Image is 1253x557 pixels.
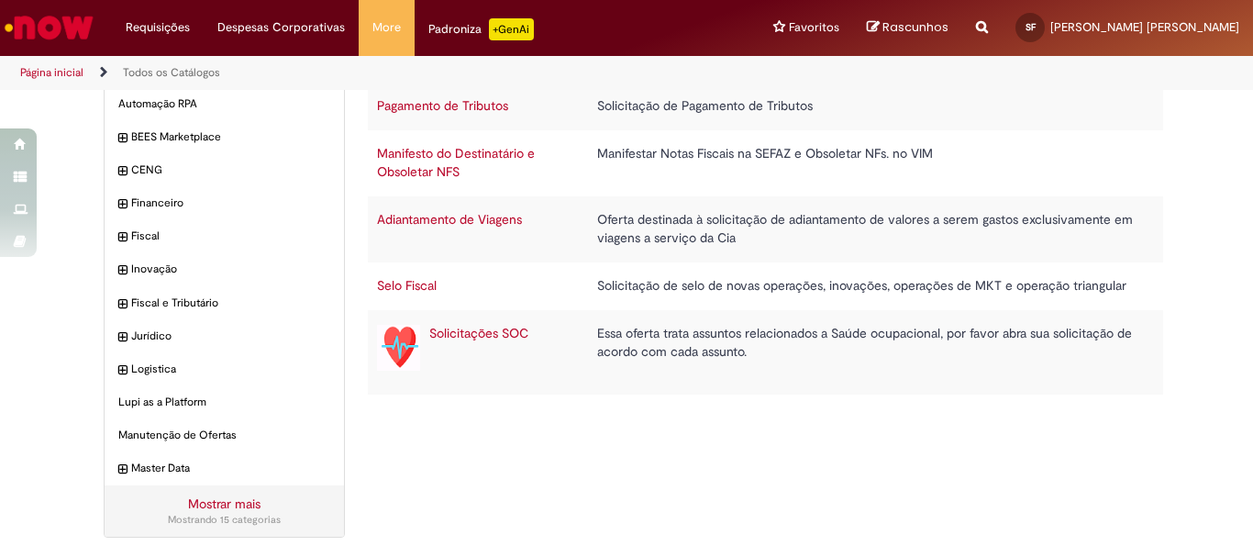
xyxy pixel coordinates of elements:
i: expandir categoria CENG [118,162,127,181]
a: Mostrar mais [188,496,261,512]
div: expandir categoria Master Data Master Data [105,451,344,485]
i: expandir categoria Jurídico [118,329,127,347]
i: expandir categoria Logistica [118,362,127,380]
a: Adiantamento de Viagens [377,211,522,228]
span: CENG [131,162,330,178]
span: SF [1026,21,1036,33]
a: Pagamento de Tributos [377,97,508,114]
span: BEES Marketplace [131,129,330,145]
i: expandir categoria Master Data [118,461,127,479]
div: expandir categoria Inovação Inovação [105,252,344,286]
a: Todos os Catálogos [123,65,220,80]
span: Inovação [131,262,330,277]
td: Solicitação de selo de novas operações, inovações, operações de MKT e operação triangular [588,262,1145,310]
td: Essa oferta trata assuntos relacionados a Saúde ocupacional, por favor abra sua solicitação de ac... [588,310,1145,395]
ul: Trilhas de página [14,56,822,90]
i: expandir categoria Fiscal [118,228,127,247]
span: Logistica [131,362,330,377]
p: +GenAi [489,18,534,40]
span: Financeiro [131,195,330,211]
span: Requisições [126,18,190,37]
td: Solicitação de Pagamento de Tributos [588,83,1145,130]
div: Manutenção de Ofertas [105,418,344,452]
span: Master Data [131,461,330,476]
a: Selo Fiscal [377,277,437,294]
span: Favoritos [789,18,839,37]
span: [PERSON_NAME] [PERSON_NAME] [1050,19,1239,35]
div: Mostrando 15 categorias [118,513,330,528]
img: ServiceNow [2,9,96,46]
div: expandir categoria Logistica Logistica [105,352,344,386]
span: Fiscal e Tributário [131,295,330,311]
div: expandir categoria Jurídico Jurídico [105,319,344,353]
tr: Solicitações SOC Solicitações SOC Essa oferta trata assuntos relacionados a Saúde ocupacional, po... [368,310,1164,395]
span: Automação RPA [118,96,330,112]
div: Lupi as a Platform [105,385,344,419]
div: Padroniza [428,18,534,40]
span: Despesas Corporativas [217,18,345,37]
tr: Pagamento de Tributos Solicitação de Pagamento de Tributos [368,83,1164,130]
a: Página inicial [20,65,83,80]
span: Manutenção de Ofertas [118,428,330,443]
td: Manifestar Notas Fiscais na SEFAZ e Obsoletar NFs. no VIM [588,130,1145,196]
div: expandir categoria Fiscal e Tributário Fiscal e Tributário [105,286,344,320]
div: expandir categoria Fiscal Fiscal [105,219,344,253]
img: Solicitações SOC [377,325,420,371]
tr: Selo Fiscal Solicitação de selo de novas operações, inovações, operações de MKT e operação triang... [368,262,1164,310]
i: expandir categoria BEES Marketplace [118,129,127,148]
div: expandir categoria Financeiro Financeiro [105,186,344,220]
a: Rascunhos [867,19,948,37]
span: Rascunhos [882,18,948,36]
div: expandir categoria CENG CENG [105,153,344,187]
td: Oferta destinada à solicitação de adiantamento de valores a serem gastos exclusivamente em viagen... [588,196,1145,262]
i: expandir categoria Financeiro [118,195,127,214]
i: expandir categoria Inovação [118,262,127,280]
a: Manifesto do Destinatário e Obsoletar NFS [377,145,535,180]
tr: Manifesto do Destinatário e Obsoletar NFS Manifestar Notas Fiscais na SEFAZ e Obsoletar NFs. no VIM [368,130,1164,196]
div: expandir categoria BEES Marketplace BEES Marketplace [105,120,344,154]
div: Automação RPA [105,87,344,121]
span: Jurídico [131,329,330,344]
tr: Adiantamento de Viagens Oferta destinada à solicitação de adiantamento de valores a serem gastos ... [368,196,1164,262]
span: Lupi as a Platform [118,395,330,410]
span: Fiscal [131,228,330,244]
i: expandir categoria Fiscal e Tributário [118,295,127,314]
a: Solicitações SOC [429,325,528,341]
span: More [372,18,401,37]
